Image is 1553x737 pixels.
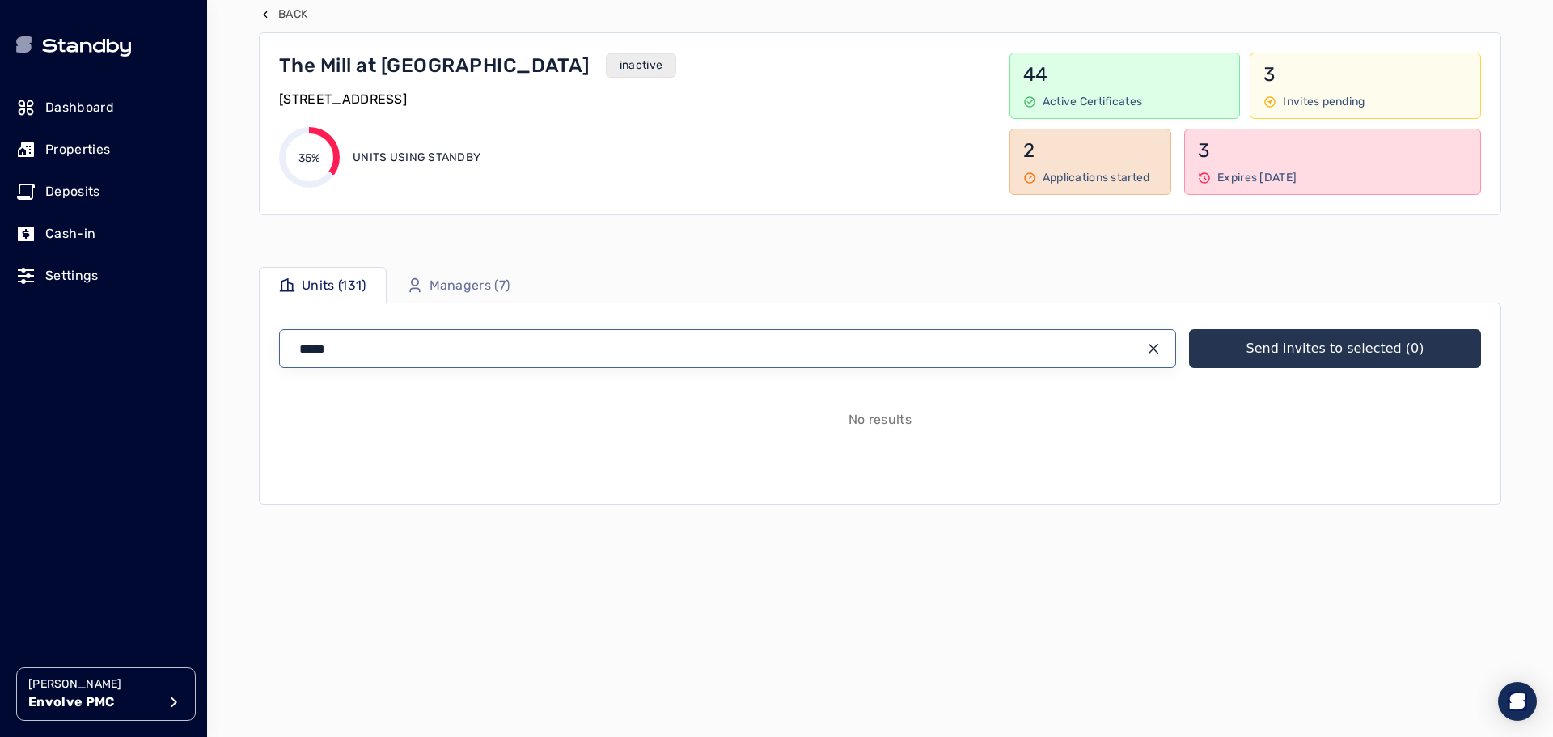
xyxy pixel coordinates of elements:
[302,276,366,295] p: Units (131)
[298,150,321,167] p: 35%
[1198,138,1467,163] p: 3
[16,132,191,167] a: Properties
[45,182,100,201] p: Deposits
[259,267,387,303] a: Units (131)
[1023,61,1227,87] p: 44
[848,410,912,430] p: No results
[1498,682,1537,721] div: Open Intercom Messenger
[1043,94,1142,110] p: Active Certificates
[1263,61,1467,87] p: 3
[45,140,110,159] p: Properties
[430,276,510,295] p: Managers (7)
[1217,170,1297,186] p: Expires [DATE]
[45,266,99,286] p: Settings
[16,90,191,125] a: Dashboard
[1147,342,1160,355] div: input icon
[16,216,191,252] a: Cash-in
[278,6,307,23] p: Back
[45,224,95,244] p: Cash-in
[279,53,987,78] a: The Mill at [GEOGRAPHIC_DATA]inactive
[1283,94,1365,110] p: Invites pending
[1023,138,1157,163] p: 2
[259,6,307,23] button: Back
[387,267,531,303] a: Managers (7)
[620,57,662,74] p: inactive
[279,53,590,78] p: The Mill at [GEOGRAPHIC_DATA]
[28,676,158,693] p: [PERSON_NAME]
[279,90,407,109] p: [STREET_ADDRESS]
[45,98,114,117] p: Dashboard
[16,258,191,294] a: Settings
[1043,170,1150,186] p: Applications started
[16,667,196,721] button: [PERSON_NAME]Envolve PMC
[16,174,191,210] a: Deposits
[28,693,158,712] p: Envolve PMC
[353,150,480,166] p: Units using Standby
